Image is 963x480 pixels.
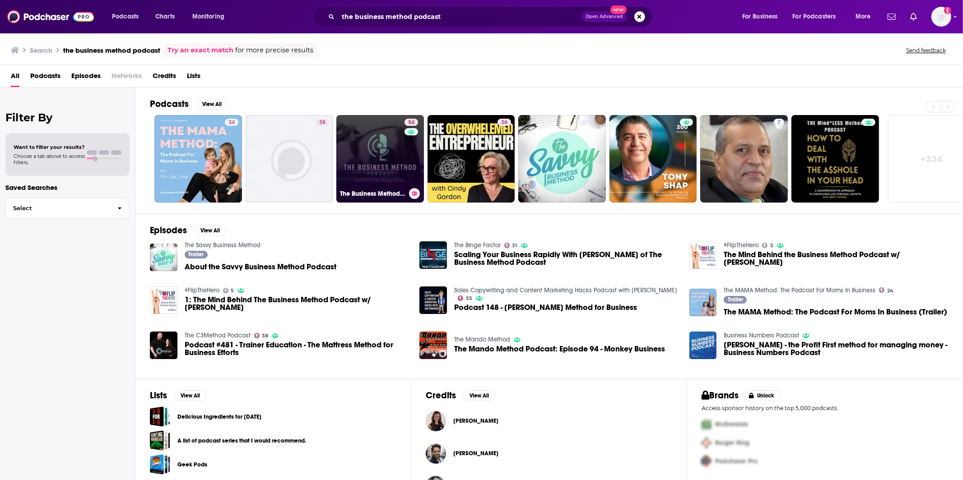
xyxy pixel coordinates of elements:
span: Monitoring [192,10,224,23]
span: The Mind Behind the Business Method Podcast w/ [PERSON_NAME] [724,251,948,266]
a: 7 [700,115,788,203]
p: Saved Searches [5,183,130,192]
img: The MAMA Method: The Podcast For Moms In Business (Trailer) [689,289,717,316]
span: 24 [228,118,235,127]
span: 24 [887,289,893,293]
img: Third Pro Logo [698,452,715,471]
button: open menu [186,9,236,24]
img: Podchaser - Follow, Share and Rate Podcasts [7,8,94,25]
h3: The Business Method: Interviewing Billionaires, Billion Dollar Founders & the World’s Most Succes... [340,190,405,198]
img: Scaling Your Business Rapidly With Chris Reynolds of The Business Method Podcast [419,241,447,269]
a: Show notifications dropdown [884,9,899,24]
a: Charts [149,9,180,24]
span: for more precise results [235,45,313,55]
span: More [856,10,871,23]
a: 1: The Mind Behind The Business Method Podcast w/ Chris Reynolds [185,296,409,311]
span: Podchaser Pro [715,457,758,465]
a: CreditsView All [426,390,496,401]
a: A list of podcast series that I would recommend. [150,430,170,451]
button: Send feedback [903,46,949,54]
span: Burger King [715,439,749,447]
button: open menu [849,9,882,24]
img: The Mando Method Podcast: Episode 94 - Monkey Business [419,332,447,359]
span: For Business [742,10,778,23]
span: 5 [770,244,773,248]
a: Delicious Ingredients for December 7, 2018 [150,406,170,427]
span: [PERSON_NAME] - the Profit First method for managing money - Business Numbers Podcast [724,341,948,356]
p: Access sponsor history on the top 5,000 podcasts. [702,405,948,411]
span: 31 [512,244,517,248]
h2: Credits [426,390,456,401]
button: Unlock [743,390,781,401]
button: Show profile menu [931,7,951,27]
a: The Mando Method Podcast: Episode 94 - Monkey Business [454,345,665,353]
a: Episodes [71,69,101,87]
a: 24 [154,115,242,203]
a: 31 [504,243,517,248]
span: Want to filter your results? [14,144,85,150]
span: 5 [231,289,234,293]
span: 1: The Mind Behind The Business Method Podcast w/ [PERSON_NAME] [185,296,409,311]
img: Dr. Andrea Maxim [426,411,446,431]
a: #FlipTheHero [185,286,219,294]
img: Serhat Külec [426,443,446,464]
span: 55 [466,296,472,300]
img: User Profile [931,7,951,27]
span: 7 [777,118,781,127]
button: View All [463,390,496,401]
img: Second Pro Logo [698,434,715,452]
button: Serhat KülecSerhat Külec [426,439,672,468]
a: The Binge Factor [454,241,501,249]
a: Show notifications dropdown [907,9,921,24]
span: 54 [408,118,414,127]
a: Geek Pods [177,460,207,470]
span: About the Savvy Business Method Podcast [185,263,336,271]
span: Podcast 148 - [PERSON_NAME] Method for Business [454,304,637,311]
span: New [610,5,627,14]
span: Choose a tab above to access filters. [14,153,85,166]
a: Podcasts [30,69,60,87]
a: All [11,69,19,87]
a: About the Savvy Business Method Podcast [150,244,177,271]
a: 54The Business Method: Interviewing Billionaires, Billion Dollar Founders & the World’s Most Succ... [336,115,424,203]
span: Geek Pods [150,454,170,475]
button: open menu [787,9,849,24]
a: 36 [498,119,511,126]
h2: Podcasts [150,98,189,110]
svg: Add a profile image [944,7,951,14]
img: First Pro Logo [698,415,715,434]
a: 55 [458,295,472,301]
a: Podcast #481 - Trainer Education - The Mattress Method for Business Efforts [185,341,409,356]
button: Dr. Andrea MaximDr. Andrea Maxim [426,406,672,435]
a: Lists [187,69,200,87]
span: Trailer [188,252,204,257]
a: 54 [405,119,418,126]
a: Sales Copywriting and Content Marketing Hacks Podcast with Jim Edwards [454,286,677,294]
span: Charts [155,10,175,23]
img: Podcast 148 - CARVER Method for Business [419,286,447,314]
a: Serhat Külec [453,450,498,457]
h2: Episodes [150,225,187,236]
a: A list of podcast series that I would recommend. [177,436,306,446]
a: 24 [225,119,238,126]
a: 24 [879,287,893,293]
a: Business Numbers Podcast [724,332,799,339]
h2: Filter By [5,111,130,124]
a: The Mando Method [454,336,510,343]
a: ListsView All [150,390,207,401]
span: 38 [319,118,326,127]
span: 36 [501,118,507,127]
button: View All [174,390,207,401]
img: The Mind Behind the Business Method Podcast w/ Chris Reynolds [689,241,717,269]
span: [PERSON_NAME] [453,450,498,457]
